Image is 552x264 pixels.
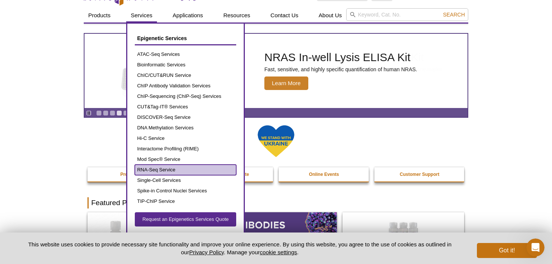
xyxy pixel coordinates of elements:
[260,249,297,255] button: cookie settings
[400,172,439,177] strong: Customer Support
[135,212,236,226] a: Request an Epigenetics Services Quote
[84,34,468,108] article: NRAS In-well Lysis ELISA Kit
[96,110,102,116] a: Go to slide 1
[189,249,224,255] a: Privacy Policy
[84,34,468,108] a: NRAS In-well Lysis ELISA Kit NRAS In-well Lysis ELISA Kit Fast, sensitive, and highly specific qu...
[314,8,347,22] a: About Us
[87,167,178,181] a: Promotions
[374,167,465,181] a: Customer Support
[135,91,236,102] a: ChIP-Sequencing (ChIP-Seq) Services
[103,110,109,116] a: Go to slide 2
[135,31,236,45] a: Epigenetic Services
[477,243,537,258] button: Got it!
[135,70,236,81] a: ChIC/CUT&RUN Service
[168,8,208,22] a: Applications
[115,45,227,97] img: NRAS In-well Lysis ELISA Kit
[135,49,236,60] a: ATAC-Seq Services
[266,8,303,22] a: Contact Us
[135,165,236,175] a: RNA-Seq Service
[257,124,295,158] img: We Stand With Ukraine
[279,167,370,181] a: Online Events
[526,238,544,256] iframe: Intercom live chat
[123,110,129,116] a: Go to slide 5
[346,8,468,21] input: Keyword, Cat. No.
[441,11,467,18] button: Search
[87,197,465,208] h2: Featured Products
[219,8,255,22] a: Resources
[135,102,236,112] a: CUT&Tag-IT® Services
[135,144,236,154] a: Interactome Profiling (RIME)
[86,110,92,116] a: Toggle autoplay
[84,8,115,22] a: Products
[110,110,115,116] a: Go to slide 3
[264,66,417,73] p: Fast, sensitive, and highly specific quantification of human NRAS.
[135,123,236,133] a: DNA Methylation Services
[135,154,236,165] a: Mod Spec® Service
[135,186,236,196] a: Spike-in Control Nuclei Services
[116,110,122,116] a: Go to slide 4
[126,8,157,22] a: Services
[135,60,236,70] a: Bioinformatic Services
[443,12,465,18] span: Search
[135,196,236,207] a: TIP-ChIP Service
[135,112,236,123] a: DISCOVER-Seq Service
[135,133,236,144] a: Hi-C Service
[264,52,417,63] h2: NRAS In-well Lysis ELISA Kit
[135,81,236,91] a: ChIP Antibody Validation Services
[264,76,308,90] span: Learn More
[135,175,236,186] a: Single-Cell Services
[15,240,465,256] p: This website uses cookies to provide necessary site functionality and improve your online experie...
[120,172,145,177] strong: Promotions
[309,172,339,177] strong: Online Events
[137,35,187,41] span: Epigenetic Services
